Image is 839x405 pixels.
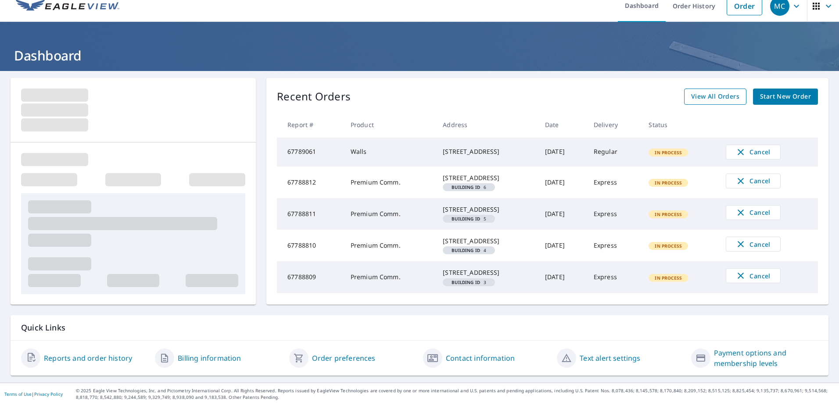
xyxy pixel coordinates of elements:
button: Cancel [726,145,781,160]
td: [DATE] [538,198,587,230]
td: Premium Comm. [344,198,436,230]
button: Cancel [726,174,781,188]
span: In Process [649,243,687,249]
span: Cancel [735,207,771,218]
span: Cancel [735,176,771,186]
span: Cancel [735,270,771,281]
th: Status [642,112,718,138]
a: Reports and order history [44,353,132,363]
span: In Process [649,275,687,281]
a: Privacy Policy [34,391,63,397]
div: [STREET_ADDRESS] [443,174,531,182]
em: Building ID [452,217,480,221]
td: [DATE] [538,167,587,198]
td: [DATE] [538,138,587,167]
th: Product [344,112,436,138]
td: Premium Comm. [344,230,436,261]
span: In Process [649,180,687,186]
span: 5 [446,217,491,221]
td: 67788811 [277,198,344,230]
span: Cancel [735,147,771,157]
td: Regular [587,138,642,167]
div: [STREET_ADDRESS] [443,147,531,156]
td: Express [587,167,642,198]
a: Payment options and membership levels [714,348,818,369]
em: Building ID [452,248,480,252]
span: 4 [446,248,491,252]
td: [DATE] [538,261,587,293]
span: In Process [649,149,687,156]
a: Billing information [178,353,241,363]
a: Order preferences [312,353,376,363]
a: View All Orders [684,89,746,105]
td: Express [587,230,642,261]
span: 3 [446,280,491,284]
th: Delivery [587,112,642,138]
h1: Dashboard [11,46,828,64]
span: Start New Order [760,91,811,102]
p: Quick Links [21,322,818,333]
td: Express [587,261,642,293]
em: Building ID [452,185,480,189]
td: [DATE] [538,230,587,261]
td: 67788809 [277,261,344,293]
th: Date [538,112,587,138]
td: Premium Comm. [344,261,436,293]
p: © 2025 Eagle View Technologies, Inc. and Pictometry International Corp. All Rights Reserved. Repo... [76,387,835,401]
td: 67788810 [277,230,344,261]
a: Terms of Use [4,391,32,397]
span: 6 [446,185,491,189]
p: | [4,391,63,397]
a: Text alert settings [580,353,640,363]
span: In Process [649,211,687,217]
a: Contact information [446,353,515,363]
em: Building ID [452,280,480,284]
td: Express [587,198,642,230]
div: [STREET_ADDRESS] [443,237,531,245]
span: View All Orders [691,91,739,102]
td: 67789061 [277,138,344,167]
td: Walls [344,138,436,167]
button: Cancel [726,237,781,252]
th: Report # [277,112,344,138]
button: Cancel [726,205,781,220]
div: [STREET_ADDRESS] [443,205,531,214]
a: Start New Order [753,89,818,105]
td: Premium Comm. [344,167,436,198]
div: [STREET_ADDRESS] [443,268,531,277]
span: Cancel [735,239,771,249]
th: Address [436,112,538,138]
td: 67788812 [277,167,344,198]
button: Cancel [726,268,781,283]
p: Recent Orders [277,89,351,105]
